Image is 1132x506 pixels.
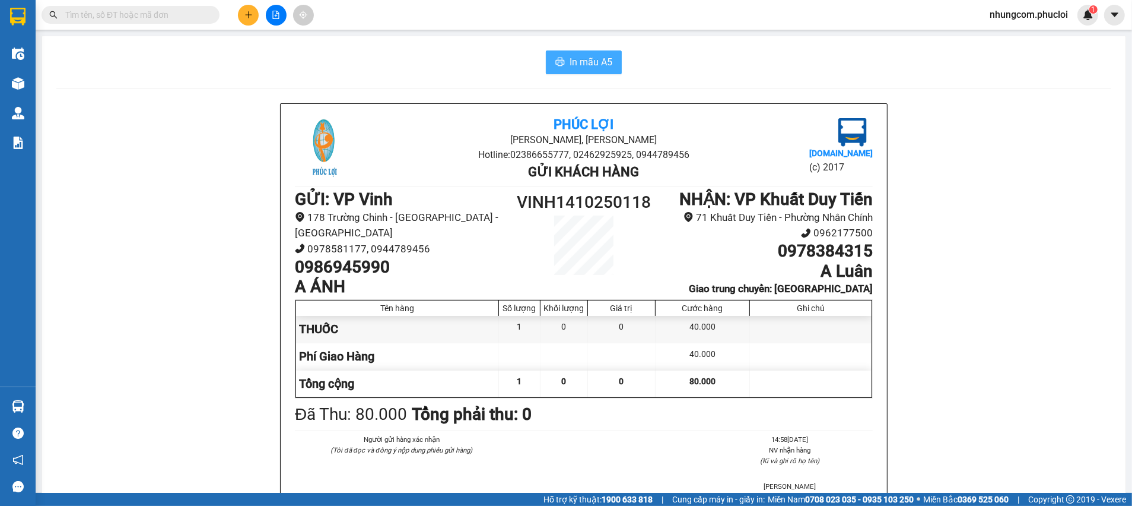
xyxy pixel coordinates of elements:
[502,303,537,313] div: Số lượng
[838,118,867,147] img: logo.jpg
[10,8,26,26] img: logo-vxr
[1066,495,1074,504] span: copyright
[958,495,1009,504] strong: 0369 525 060
[528,165,639,179] b: Gửi khách hàng
[656,316,750,343] div: 40.000
[295,401,407,428] div: Đã Thu : 80.000
[299,377,354,391] span: Tổng cộng
[1083,10,1093,20] img: icon-new-feature
[656,261,873,282] h1: A Luân
[683,212,694,222] span: environment
[319,434,484,445] li: Người gửi hàng xác nhận
[12,428,24,439] span: question-circle
[296,316,499,343] div: THUỐC
[331,446,472,454] i: (Tôi đã đọc và đồng ý nộp dung phiếu gửi hàng)
[672,493,765,506] span: Cung cấp máy in - giấy in:
[540,316,588,343] div: 0
[809,148,873,158] b: [DOMAIN_NAME]
[295,277,511,297] h1: A ÁNH
[570,55,612,69] span: In mẫu A5
[768,493,914,506] span: Miền Nam
[12,48,24,60] img: warehouse-icon
[707,434,873,445] li: 14:58[DATE]
[511,189,656,216] h1: VINH1410250118
[517,377,522,386] span: 1
[499,316,540,343] div: 1
[272,11,280,19] span: file-add
[809,160,873,175] li: (c) 2017
[391,132,776,147] li: [PERSON_NAME], [PERSON_NAME]
[295,243,305,254] span: phone
[1091,5,1095,14] span: 1
[296,343,499,370] div: Phí Giao Hàng
[805,495,914,504] strong: 0708 023 035 - 0935 103 250
[656,210,873,226] li: 71 Khuất Duy Tiến - Phường Nhân Chính
[543,493,653,506] span: Hỗ trợ kỹ thuật:
[299,303,495,313] div: Tên hàng
[1017,493,1019,506] span: |
[295,189,393,209] b: GỬI : VP Vinh
[689,283,873,295] b: Giao trung chuyển: [GEOGRAPHIC_DATA]
[244,11,253,19] span: plus
[49,11,58,19] span: search
[1109,10,1120,20] span: caret-down
[662,493,663,506] span: |
[295,241,511,257] li: 0978581177, 0944789456
[412,404,532,424] b: Tổng phải thu: 0
[12,137,24,149] img: solution-icon
[12,107,24,119] img: warehouse-icon
[659,303,746,313] div: Cước hàng
[1089,5,1098,14] sup: 1
[293,5,314,26] button: aim
[588,316,656,343] div: 0
[679,189,873,209] b: NHẬN : VP Khuất Duy Tiến
[591,303,652,313] div: Giá trị
[555,57,565,68] span: printer
[656,241,873,261] h1: 0978384315
[391,147,776,162] li: Hotline: 02386655777, 02462925925, 0944789456
[760,457,819,465] i: (Kí và ghi rõ họ tên)
[12,400,24,413] img: warehouse-icon
[753,303,869,313] div: Ghi chú
[295,210,511,241] li: 178 Trường Chinh - [GEOGRAPHIC_DATA] - [GEOGRAPHIC_DATA]
[295,212,305,222] span: environment
[295,257,511,277] h1: 0986945990
[707,445,873,456] li: NV nhận hàng
[546,50,622,74] button: printerIn mẫu A5
[656,343,750,370] div: 40.000
[923,493,1009,506] span: Miền Bắc
[801,228,811,238] span: phone
[980,7,1077,22] span: nhungcom.phucloi
[619,377,624,386] span: 0
[295,118,354,178] img: logo.jpg
[299,11,307,19] span: aim
[12,454,24,466] span: notification
[561,377,566,386] span: 0
[689,377,716,386] span: 80.000
[656,225,873,241] li: 0962177500
[238,5,259,26] button: plus
[602,495,653,504] strong: 1900 633 818
[266,5,287,26] button: file-add
[707,481,873,492] li: [PERSON_NAME]
[12,481,24,492] span: message
[1104,5,1125,26] button: caret-down
[65,8,205,21] input: Tìm tên, số ĐT hoặc mã đơn
[12,77,24,90] img: warehouse-icon
[917,497,920,502] span: ⚪️
[554,117,613,132] b: Phúc Lợi
[543,303,584,313] div: Khối lượng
